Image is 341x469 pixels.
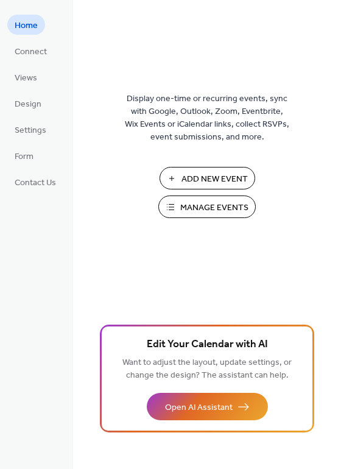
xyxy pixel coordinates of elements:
a: Settings [7,119,54,139]
button: Add New Event [160,167,255,189]
span: Want to adjust the layout, update settings, or change the design? The assistant can help. [122,354,292,384]
span: Manage Events [180,202,248,214]
span: Add New Event [181,173,248,186]
a: Contact Us [7,172,63,192]
span: Design [15,98,41,111]
span: Form [15,150,33,163]
span: Display one-time or recurring events, sync with Google, Outlook, Zoom, Eventbrite, Wix Events or ... [125,93,289,144]
span: Settings [15,124,46,137]
button: Open AI Assistant [147,393,268,420]
button: Manage Events [158,196,256,218]
span: Edit Your Calendar with AI [147,336,268,353]
span: Contact Us [15,177,56,189]
span: Views [15,72,37,85]
a: Views [7,67,44,87]
a: Design [7,93,49,113]
span: Connect [15,46,47,58]
a: Connect [7,41,54,61]
span: Home [15,19,38,32]
span: Open AI Assistant [165,401,233,414]
a: Form [7,146,41,166]
a: Home [7,15,45,35]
